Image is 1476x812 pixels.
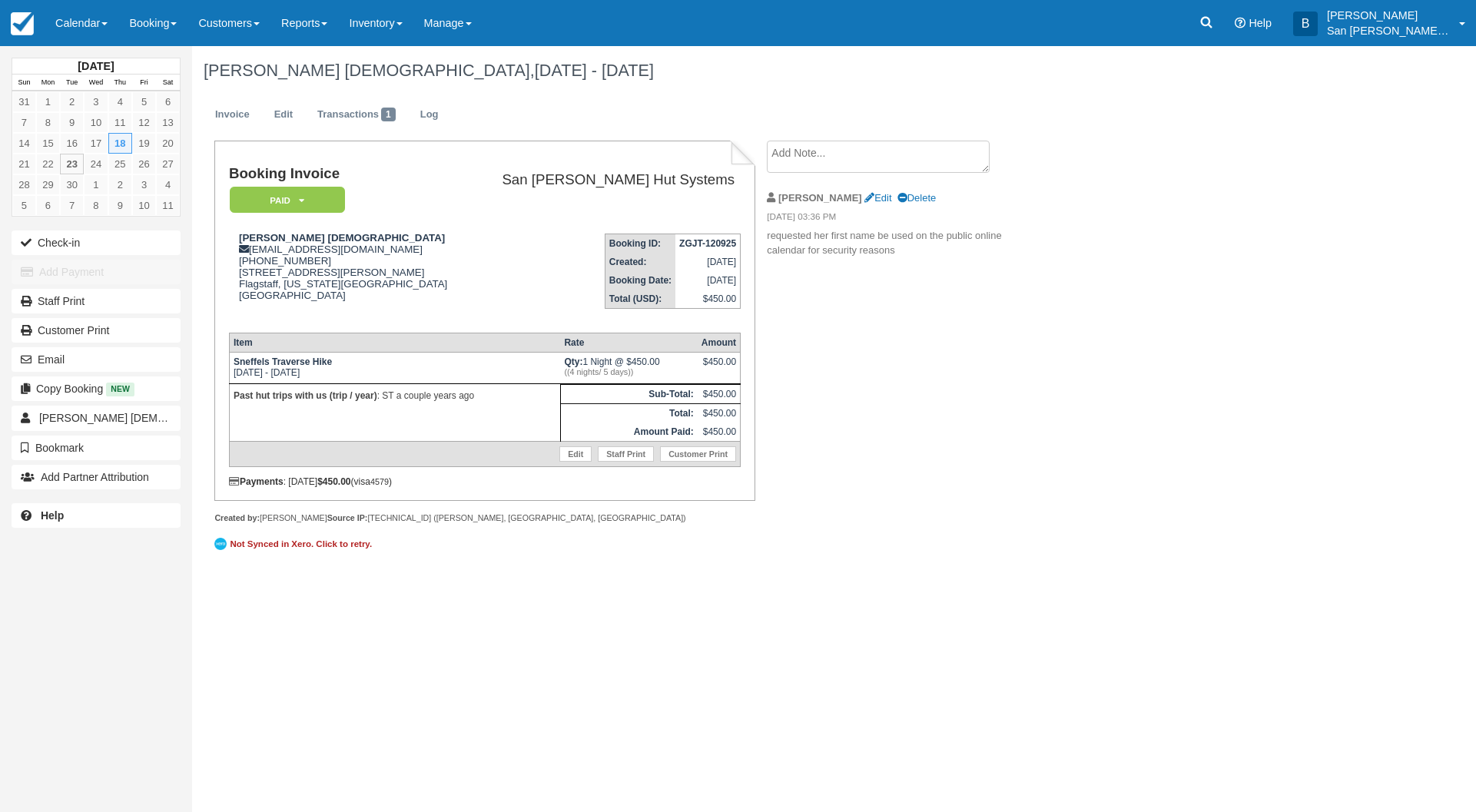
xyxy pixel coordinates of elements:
div: : [DATE] (visa ) [229,476,741,487]
strong: ZGJT-120925 [679,238,736,249]
a: Delete [897,192,936,204]
td: [DATE] [675,253,741,271]
a: 7 [60,195,84,216]
a: Edit [559,446,592,462]
a: 29 [36,174,60,195]
a: Edit [263,100,304,130]
a: Staff Print [598,446,654,462]
strong: $450.00 [317,476,350,487]
th: Total: [560,403,697,423]
th: Fri [132,75,156,91]
button: Check-in [12,230,181,255]
strong: Past hut trips with us (trip / year) [234,390,377,401]
button: Add Payment [12,260,181,284]
a: 14 [12,133,36,154]
a: 11 [156,195,180,216]
a: 4 [108,91,132,112]
th: Item [229,333,560,352]
a: 4 [156,174,180,195]
p: requested her first name be used on the public online calendar for security reasons [767,229,1026,257]
a: 2 [108,174,132,195]
th: Amount Paid: [560,423,697,442]
th: Tue [60,75,84,91]
a: 26 [132,154,156,174]
img: checkfront-main-nav-mini-logo.png [11,12,34,35]
td: $450.00 [698,403,741,423]
a: 28 [12,174,36,195]
a: 2 [60,91,84,112]
div: [EMAIL_ADDRESS][DOMAIN_NAME] [PHONE_NUMBER] [STREET_ADDRESS][PERSON_NAME] Flagstaff, [US_STATE][G... [229,232,470,320]
a: 7 [12,112,36,133]
a: Staff Print [12,289,181,313]
a: Edit [864,192,891,204]
h2: San [PERSON_NAME] Hut Systems [476,172,735,188]
a: 24 [84,154,108,174]
td: $450.00 [675,290,741,309]
a: 22 [36,154,60,174]
button: Add Partner Attribution [12,465,181,489]
td: [DATE] [675,271,741,290]
div: $450.00 [702,356,736,379]
a: 31 [12,91,36,112]
th: Thu [108,75,132,91]
p: [PERSON_NAME] [1327,8,1450,23]
td: 1 Night @ $450.00 [560,352,697,383]
a: 6 [36,195,60,216]
a: 23 [60,154,84,174]
td: $450.00 [698,423,741,442]
th: Booking ID: [605,234,675,254]
a: 6 [156,91,180,112]
a: 9 [108,195,132,216]
a: 17 [84,133,108,154]
p: : ST a couple years ago [234,388,556,403]
a: 18 [108,133,132,154]
a: 9 [60,112,84,133]
strong: Source IP: [327,513,368,522]
div: [PERSON_NAME] [TECHNICAL_ID] ([PERSON_NAME], [GEOGRAPHIC_DATA], [GEOGRAPHIC_DATA]) [214,512,755,524]
th: Sub-Total: [560,384,697,403]
th: Sat [156,75,180,91]
th: Amount [698,333,741,352]
div: B [1293,12,1318,36]
strong: [DATE] [78,60,114,72]
a: Invoice [204,100,261,130]
button: Email [12,347,181,372]
span: New [106,383,134,396]
strong: [PERSON_NAME] [DEMOGRAPHIC_DATA] [239,232,445,244]
h1: [PERSON_NAME] [DEMOGRAPHIC_DATA], [204,61,1288,80]
a: 8 [84,195,108,216]
a: 30 [60,174,84,195]
span: [PERSON_NAME] [DEMOGRAPHIC_DATA] [39,412,251,424]
a: Help [12,503,181,528]
i: Help [1235,18,1245,28]
strong: Payments [229,476,284,487]
a: 10 [132,195,156,216]
a: 19 [132,133,156,154]
a: Paid [229,186,340,214]
a: Log [409,100,450,130]
th: Rate [560,333,697,352]
em: ((4 nights/ 5 days)) [564,367,693,376]
th: Created: [605,253,675,271]
a: 27 [156,154,180,174]
a: Customer Print [660,446,736,462]
a: 5 [132,91,156,112]
small: 4579 [370,477,389,486]
a: Not Synced in Xero. Click to retry. [214,535,376,552]
a: 3 [132,174,156,195]
a: 10 [84,112,108,133]
a: 5 [12,195,36,216]
a: 1 [36,91,60,112]
th: Total (USD): [605,290,675,309]
th: Sun [12,75,36,91]
span: Help [1249,17,1272,29]
span: [DATE] - [DATE] [535,61,654,80]
strong: Created by: [214,513,260,522]
a: 8 [36,112,60,133]
th: Booking Date: [605,271,675,290]
a: 20 [156,133,180,154]
a: 25 [108,154,132,174]
span: 1 [381,108,396,121]
th: Wed [84,75,108,91]
strong: Sneffels Traverse Hike [234,356,332,367]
